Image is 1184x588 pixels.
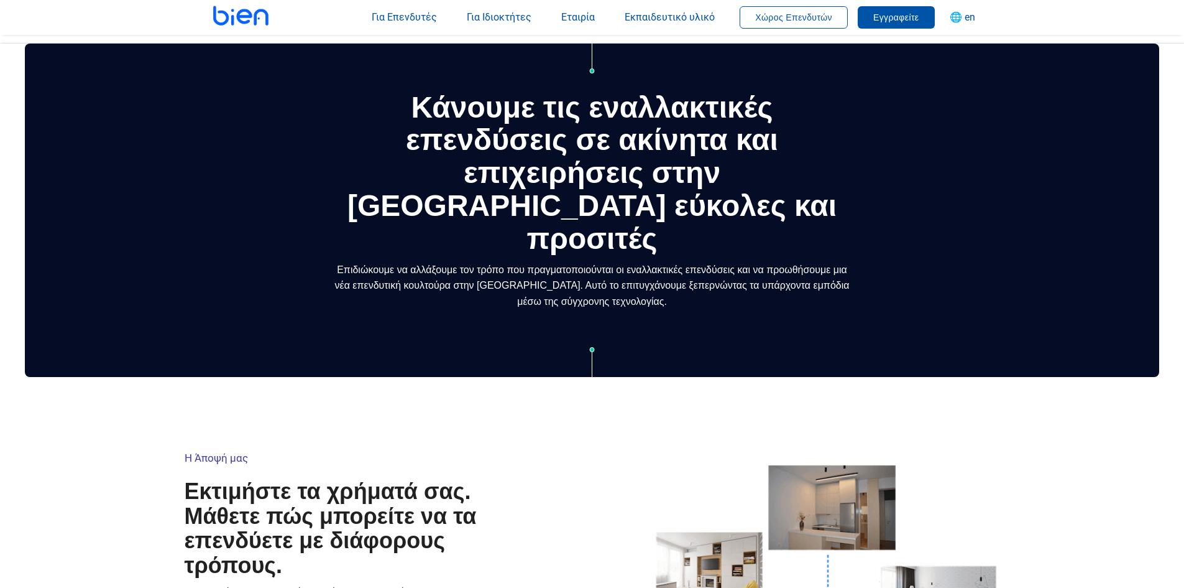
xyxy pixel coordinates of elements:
[331,91,853,256] h1: Κάνουμε τις εναλλακτικές επενδύσεις σε ακίνητα και επιχειρήσεις στην [GEOGRAPHIC_DATA] εύκολες κα...
[740,6,848,29] button: Χώρος Επενδυτών
[561,11,595,23] span: Εταιρία
[185,479,513,577] h2: Εκτιμήστε τα χρήματά σας. Μάθετε πώς μπορείτε να τα επενδύετε με διάφορους τρόπους.
[950,11,975,23] span: 🌐 en
[858,11,935,23] a: Εγγραφείτε
[873,12,919,22] span: Εγγραφείτε
[331,262,853,310] p: Επιδιώκουμε να αλλάξουμε τον τρόπο που πραγματοποιούνται οι εναλλακτικές επενδύσεις και να προωθή...
[755,12,832,22] span: Χώρος Επενδυτών
[372,11,437,23] span: Για Επενδυτές
[467,11,531,23] span: Για Ιδιοκτήτες
[185,452,513,464] div: Η Άποψή μας
[740,11,848,23] a: Χώρος Επενδυτών
[858,6,935,29] button: Εγγραφείτε
[625,11,715,23] span: Εκπαιδευτικό υλικό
